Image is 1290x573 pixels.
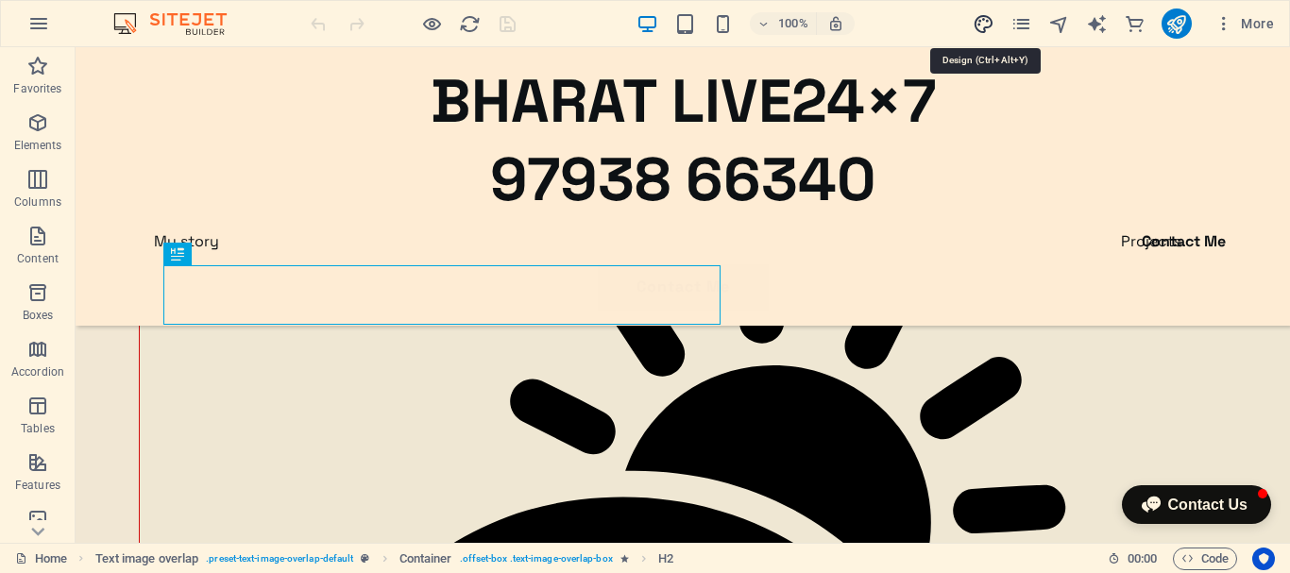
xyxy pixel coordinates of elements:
[460,548,613,570] span: . offset-box .text-image-overlap-box
[361,553,369,564] i: This element is a customizable preset
[1128,548,1157,570] span: 00 00
[1214,14,1274,33] span: More
[1046,438,1196,477] button: Contact Us
[399,548,452,570] span: Click to select. Double-click to edit
[15,548,67,570] a: Click to cancel selection. Double-click to open Pages
[458,12,481,35] button: reload
[14,138,62,153] p: Elements
[1124,12,1146,35] button: commerce
[1086,13,1108,35] i: AI Writer
[1181,548,1229,570] span: Code
[750,12,817,35] button: 100%
[11,364,64,379] p: Accordion
[973,12,995,35] button: design
[827,15,844,32] i: On resize automatically adjust zoom level to fit chosen device.
[1086,12,1109,35] button: text_generator
[778,12,808,35] h6: 100%
[1048,12,1071,35] button: navigator
[1207,8,1282,39] button: More
[1010,12,1033,35] button: pages
[1173,548,1237,570] button: Code
[459,13,481,35] i: Reload page
[109,12,250,35] img: Editor Logo
[95,548,199,570] span: Click to select. Double-click to edit
[206,548,353,570] span: . preset-text-image-overlap-default
[1141,551,1144,565] span: :
[1162,8,1192,39] button: publish
[95,548,674,570] nav: breadcrumb
[1165,13,1187,35] i: Publish
[21,421,55,436] p: Tables
[13,81,61,96] p: Favorites
[1048,13,1070,35] i: Navigator
[1108,548,1158,570] h6: Session time
[1124,13,1146,35] i: Commerce
[17,251,59,266] p: Content
[620,553,629,564] i: Element contains an animation
[420,12,443,35] button: Click here to leave preview mode and continue editing
[23,308,54,323] p: Boxes
[1252,548,1275,570] button: Usercentrics
[14,194,61,210] p: Columns
[658,548,673,570] span: Click to select. Double-click to edit
[15,478,60,493] p: Features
